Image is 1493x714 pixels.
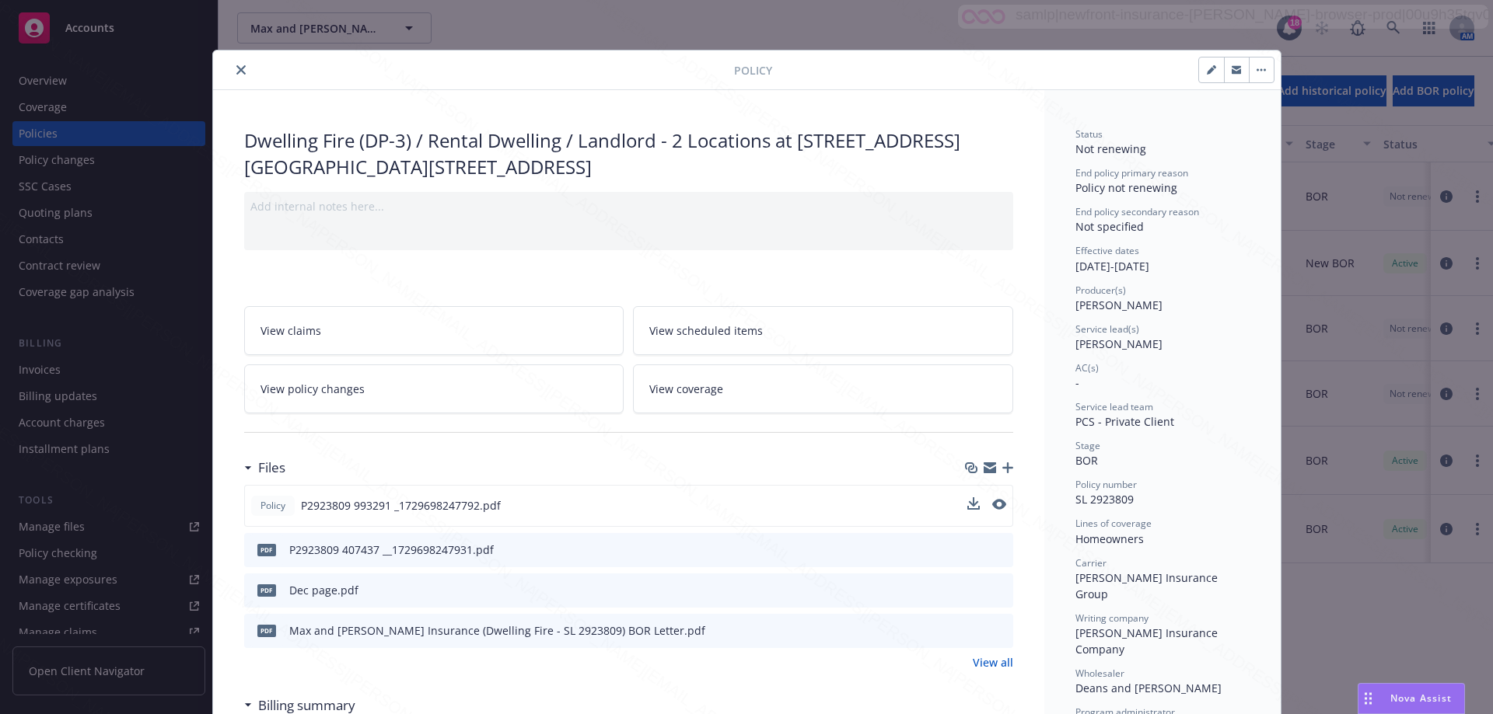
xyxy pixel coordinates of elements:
[1358,684,1378,713] div: Drag to move
[289,582,358,598] div: Dec page.pdf
[289,622,705,639] div: Max and [PERSON_NAME] Insurance (Dwelling Fire - SL 2923809) BOR Letter.pdf
[257,544,276,556] span: pdf
[260,322,321,339] span: View claims
[1075,205,1199,218] span: End policy secondary reason
[1075,284,1126,297] span: Producer(s)
[1075,414,1174,429] span: PCS - Private Client
[1075,439,1100,452] span: Stage
[1075,166,1188,179] span: End policy primary reason
[244,458,285,478] div: Files
[1075,375,1079,390] span: -
[244,364,624,413] a: View policy changes
[244,306,624,355] a: View claims
[993,542,1007,558] button: preview file
[244,127,1013,179] div: Dwelling Fire (DP-3) / Rental Dwelling / Landlord - 2 Locations at [STREET_ADDRESS][GEOGRAPHIC_DA...
[1075,141,1146,156] span: Not renewing
[633,306,1013,355] a: View scheduled items
[1075,570,1221,601] span: [PERSON_NAME] Insurance Group
[1075,244,1139,257] span: Effective dates
[992,497,1006,514] button: preview file
[1075,611,1149,625] span: Writing company
[258,458,285,478] h3: Files
[1075,531,1144,546] span: Homeowners
[1075,219,1144,234] span: Not specified
[734,62,772,78] span: Policy
[633,364,1013,413] a: View coverage
[968,622,981,639] button: download file
[1075,244,1250,273] div: [DATE] - [DATE]
[1075,517,1152,530] span: Lines of coverage
[257,499,288,513] span: Policy
[289,542,494,558] div: P2923809 407437 __1729698247931.pdf
[1075,180,1177,195] span: Policy not renewing
[992,499,1006,510] button: preview file
[1075,361,1099,374] span: AC(s)
[1075,478,1137,491] span: Policy number
[1075,453,1098,468] span: BOR
[967,497,980,510] button: download file
[649,381,723,397] span: View coverage
[1075,298,1163,312] span: [PERSON_NAME]
[257,584,276,596] span: pdf
[257,625,276,636] span: pdf
[1075,625,1221,657] span: [PERSON_NAME] Insurance Company
[649,322,763,339] span: View scheduled items
[993,622,1007,639] button: preview file
[1075,667,1124,680] span: Wholesaler
[993,582,1007,598] button: preview file
[250,198,1007,214] div: Add internal notes here...
[1390,691,1452,705] span: Nova Assist
[1075,681,1222,695] span: Deans and [PERSON_NAME]
[973,654,1013,670] a: View all
[301,497,501,514] span: P2923809 993291 _1729698247792.pdf
[1358,683,1465,714] button: Nova Assist
[1075,400,1153,413] span: Service lead team
[1075,336,1163,351] span: [PERSON_NAME]
[232,61,250,79] button: close
[260,381,365,397] span: View policy changes
[968,582,981,598] button: download file
[968,542,981,558] button: download file
[1075,556,1107,569] span: Carrier
[1075,492,1134,507] span: SL 2923809
[1075,127,1103,141] span: Status
[1075,322,1139,336] span: Service lead(s)
[967,497,980,514] button: download file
